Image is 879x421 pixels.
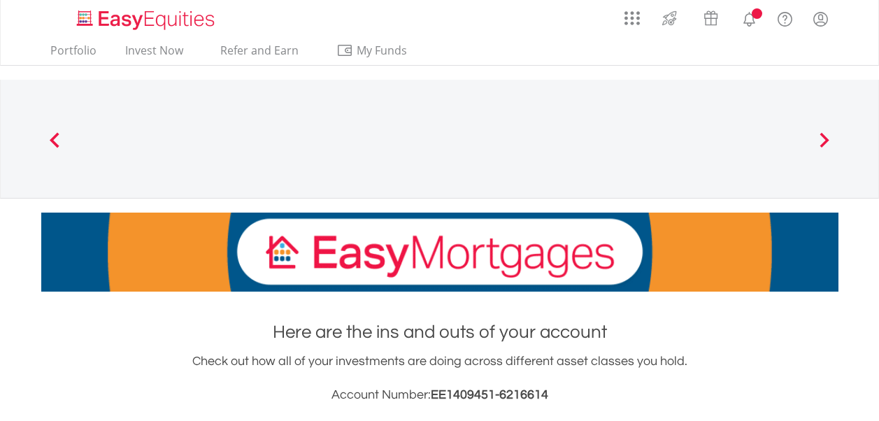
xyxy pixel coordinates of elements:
[45,43,102,65] a: Portfolio
[206,43,313,65] a: Refer and Earn
[41,385,838,405] h3: Account Number:
[803,3,838,34] a: My Profile
[615,3,649,26] a: AppsGrid
[658,7,681,29] img: thrive-v2.svg
[71,3,220,31] a: Home page
[220,43,299,58] span: Refer and Earn
[624,10,640,26] img: grid-menu-icon.svg
[41,320,838,345] h1: Here are the ins and outs of your account
[731,3,767,31] a: Notifications
[120,43,189,65] a: Invest Now
[767,3,803,31] a: FAQ's and Support
[699,7,722,29] img: vouchers-v2.svg
[336,41,428,59] span: My Funds
[41,213,838,292] img: EasyMortage Promotion Banner
[431,388,548,401] span: EE1409451-6216614
[74,8,220,31] img: EasyEquities_Logo.png
[690,3,731,29] a: Vouchers
[41,352,838,405] div: Check out how all of your investments are doing across different asset classes you hold.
